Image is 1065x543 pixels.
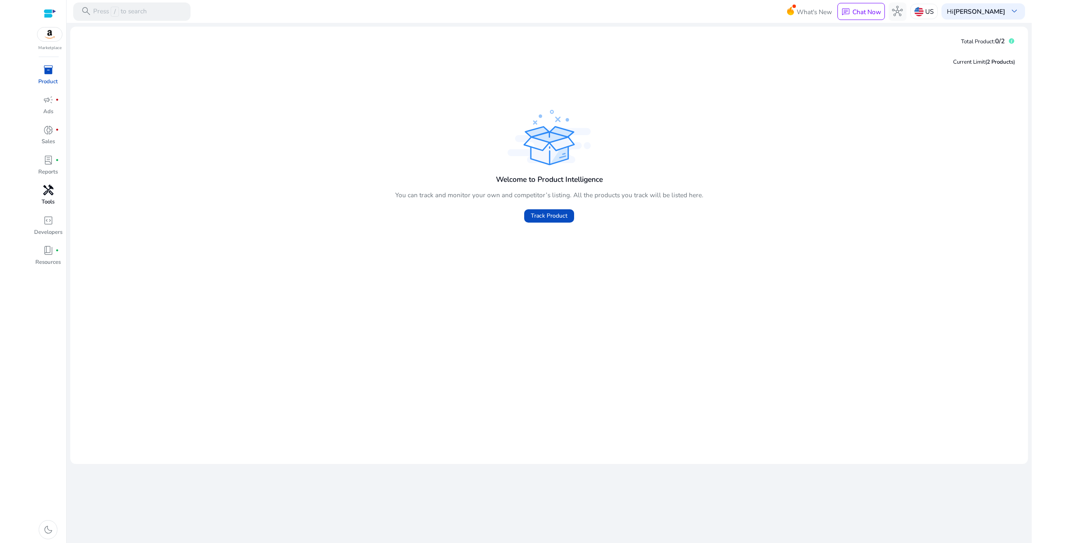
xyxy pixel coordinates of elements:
span: / [111,7,119,17]
span: fiber_manual_record [55,249,59,253]
p: You can track and monitor your own and competitor’s listing. All the products you track will be l... [395,190,703,200]
span: code_blocks [43,215,54,226]
p: Hi [947,8,1005,15]
span: What's New [797,5,832,19]
a: lab_profilefiber_manual_recordReports [33,153,63,183]
p: Press to search [93,7,147,17]
span: search [81,6,92,17]
p: Developers [34,228,62,237]
button: chatChat Now [837,3,884,20]
p: Product [38,78,58,86]
h4: Welcome to Product Intelligence [496,175,603,184]
p: Resources [35,258,61,267]
a: handymanTools [33,183,63,213]
img: track_product.svg [508,110,591,165]
a: code_blocksDevelopers [33,213,63,243]
span: book_4 [43,245,54,256]
a: book_4fiber_manual_recordResources [33,243,63,273]
a: inventory_2Product [33,62,63,92]
b: [PERSON_NAME] [954,7,1005,16]
span: fiber_manual_record [55,159,59,162]
p: Chat Now [852,7,881,16]
button: hub [889,2,907,21]
span: campaign [43,94,54,105]
img: us.svg [914,7,924,16]
span: lab_profile [43,155,54,166]
span: keyboard_arrow_down [1009,6,1020,17]
span: hub [892,6,903,17]
span: handyman [43,185,54,196]
span: 0/2 [995,37,1005,45]
p: Sales [42,138,55,146]
span: donut_small [43,125,54,136]
a: campaignfiber_manual_recordAds [33,93,63,123]
span: dark_mode [43,524,54,535]
span: (2 Products [985,58,1013,66]
span: fiber_manual_record [55,128,59,132]
a: donut_smallfiber_manual_recordSales [33,123,63,153]
p: US [925,4,934,19]
span: Total Product: [961,38,995,45]
span: fiber_manual_record [55,98,59,102]
span: Track Product [531,211,567,220]
span: inventory_2 [43,64,54,75]
p: Marketplace [38,45,62,51]
div: Current Limit ) [953,58,1015,67]
p: Ads [43,108,53,116]
img: amazon.svg [37,27,62,41]
span: chat [841,7,850,17]
p: Tools [42,198,54,206]
p: Reports [38,168,58,176]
